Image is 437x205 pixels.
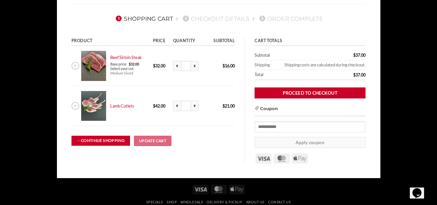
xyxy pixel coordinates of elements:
a: Lamb Cutlets [110,103,134,108]
bdi: 37.00 [353,72,366,77]
bdi: 37.00 [353,52,366,58]
th: Cart totals [255,37,366,46]
span: $ [129,62,131,66]
input: Product quantity [181,61,191,71]
input: Product quantity [181,101,191,111]
td: Shipping costs are calculated during checkout. [274,60,366,70]
dt: Select your cut: [110,66,134,71]
th: Total [255,70,315,80]
bdi: 16.00 [223,63,235,68]
a: 1Shopping Cart [114,15,173,22]
img: Cart [81,51,106,81]
a: Beef Sirloin Steak [110,55,142,60]
a: Wholesale [180,200,203,204]
span: 32.00 [129,62,139,66]
span: $ [353,52,355,58]
span: 2 [183,16,189,21]
span: 1 [116,16,122,21]
iframe: chat widget [410,179,431,199]
div: Medium Sliced [110,66,147,75]
button: Update cart [134,136,171,146]
bdi: 42.00 [153,103,165,108]
span: $ [223,63,225,68]
th: Subtotal [207,37,235,46]
input: Increase quantity of Beef Sirloin Steak [191,61,199,71]
a: Remove Lamb Cutlets from cart [71,102,79,110]
a: Specials [146,200,163,204]
div: Payment icons [191,184,246,194]
a: Continue shopping [71,136,130,146]
nav: Checkout steps [71,10,366,27]
a: 2Checkout details [181,15,249,22]
bdi: 32.00 [153,63,165,68]
input: Reduce quantity of Beef Sirloin Steak [173,61,181,71]
th: Subtotal [255,51,315,60]
th: Quantity [171,37,207,46]
span: $ [153,63,155,68]
span: $ [223,103,225,108]
input: Reduce quantity of Lamb Cutlets [173,101,181,111]
a: Proceed to checkout [255,87,366,99]
a: About Us [246,200,265,204]
th: Product [71,37,151,46]
a: SHOP [167,200,177,204]
input: Increase quantity of Lamb Cutlets [191,101,199,111]
a: Delivery & Pickup [207,200,242,204]
th: Shipping [255,60,274,70]
span: $ [353,72,355,77]
div: Payment icons [255,153,309,164]
span: $ [153,103,155,108]
h3: Coupon [255,106,366,117]
img: Cart [81,91,106,121]
bdi: 21.00 [223,103,235,108]
a: Contact Us [268,200,291,204]
button: Apply coupon [255,137,366,148]
a: Remove Beef Sirloin Steak from cart [71,62,79,70]
th: Price [151,37,171,46]
span: ← [77,137,81,144]
dt: Base price: [110,62,127,66]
